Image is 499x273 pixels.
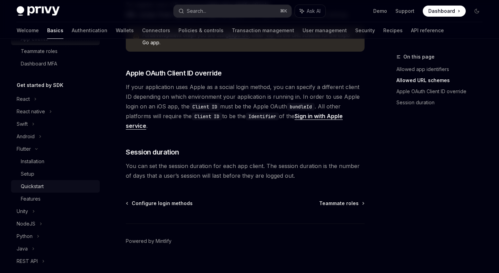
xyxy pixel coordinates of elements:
[72,22,107,39] a: Authentication
[17,220,35,228] div: NodeJS
[373,8,387,15] a: Demo
[17,22,39,39] a: Welcome
[319,200,359,207] span: Teammate roles
[192,113,222,120] code: Client ID
[142,32,358,46] div: For if you are using , enter as the URL scheme for the Expo Go app.
[47,22,63,39] a: Basics
[21,182,44,191] div: Quickstart
[11,168,100,180] a: Setup
[232,22,294,39] a: Transaction management
[303,22,347,39] a: User management
[17,6,60,16] img: dark logo
[126,161,365,180] span: You can set the session duration for each app client. The session duration is the number of days ...
[395,8,414,15] a: Support
[11,193,100,205] a: Features
[126,82,365,131] span: If your application uses Apple as a social login method, you can specify a different client ID de...
[126,200,193,207] a: Configure login methods
[126,147,179,157] span: Session duration
[17,95,30,103] div: React
[280,8,287,14] span: ⌘ K
[403,53,435,61] span: On this page
[319,200,364,207] a: Teammate roles
[17,207,28,215] div: Unity
[11,58,100,70] a: Dashboard MFA
[21,170,34,178] div: Setup
[396,64,488,75] a: Allowed app identifiers
[21,157,44,166] div: Installation
[396,86,488,97] a: Apple OAuth Client ID override
[396,97,488,108] a: Session duration
[126,238,172,245] a: Powered by Mintlify
[187,7,206,15] div: Search...
[423,6,466,17] a: Dashboard
[471,6,482,17] button: Toggle dark mode
[295,5,325,17] button: Ask AI
[355,22,375,39] a: Security
[11,180,100,193] a: Quickstart
[246,113,279,120] code: Identifier
[396,75,488,86] a: Allowed URL schemes
[21,47,58,55] div: Teammate roles
[178,22,224,39] a: Policies & controls
[174,5,291,17] button: Search...⌘K
[142,22,170,39] a: Connectors
[17,145,31,153] div: Flutter
[307,8,321,15] span: Ask AI
[21,60,57,68] div: Dashboard MFA
[126,68,221,78] span: Apple OAuth Client ID override
[17,120,28,128] div: Swift
[17,257,38,265] div: REST API
[21,195,41,203] div: Features
[116,22,134,39] a: Wallets
[17,81,63,89] h5: Get started by SDK
[17,232,33,240] div: Python
[17,107,45,116] div: React native
[411,22,444,39] a: API reference
[132,200,193,207] span: Configure login methods
[11,155,100,168] a: Installation
[17,245,28,253] div: Java
[17,132,35,141] div: Android
[428,8,455,15] span: Dashboard
[383,22,403,39] a: Recipes
[11,45,100,58] a: Teammate roles
[287,103,315,111] code: bundleId
[190,103,220,111] code: Client ID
